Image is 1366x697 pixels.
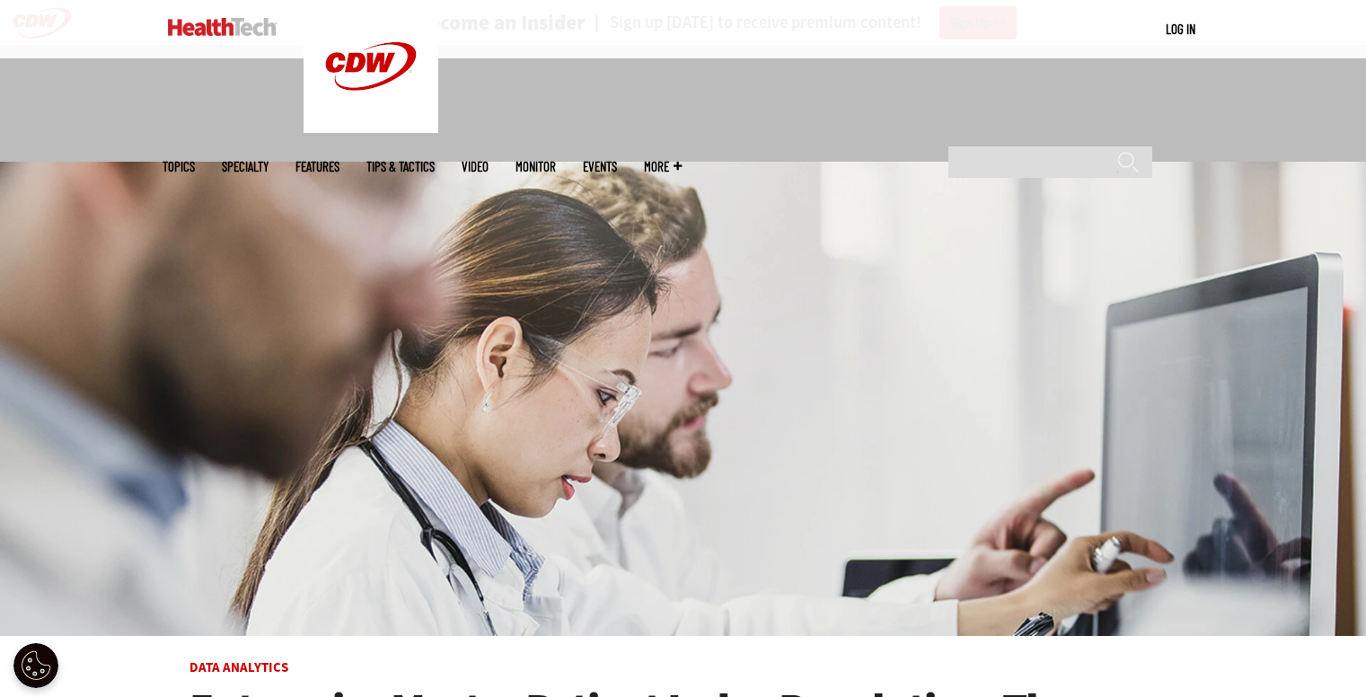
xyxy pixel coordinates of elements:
span: Specialty [222,160,269,173]
a: Log in [1166,21,1195,37]
button: Open Preferences [13,643,58,688]
span: More [644,160,682,173]
a: Tips & Tactics [366,160,435,173]
a: Video [462,160,489,173]
img: Home [168,18,277,36]
a: Events [583,160,617,173]
div: User menu [1166,20,1195,39]
a: CDW [304,119,438,137]
div: Cookie Settings [13,643,58,688]
span: Topics [163,160,195,173]
a: MonITor [516,160,556,173]
a: Features [295,160,339,173]
a: Data Analytics [189,658,288,676]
